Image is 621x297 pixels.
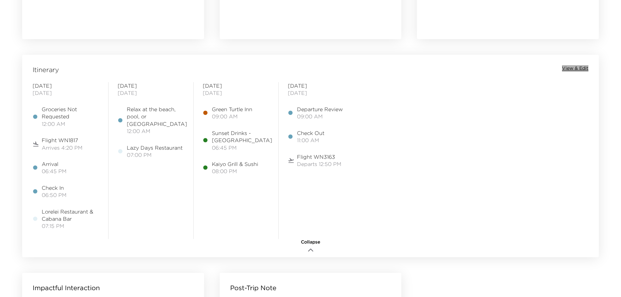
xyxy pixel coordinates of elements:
[33,283,100,292] p: Impactful Interaction
[301,239,320,245] span: Collapse
[33,82,99,89] span: [DATE]
[297,153,341,160] span: Flight WN3163
[33,89,99,97] span: [DATE]
[42,120,99,127] span: 12:00 AM
[42,222,99,230] span: 07:15 PM
[212,129,272,144] span: Sunset Drinks - [GEOGRAPHIC_DATA]
[127,106,187,127] span: Relax at the beach, pool, or [GEOGRAPHIC_DATA]
[127,151,183,158] span: 07:00 PM
[212,168,258,175] span: 08:00 PM
[294,239,327,254] button: Collapse
[42,106,99,120] span: Groceries Not Requested
[118,82,184,89] span: [DATE]
[212,160,258,168] span: Kaiyo Grill & Sushi
[288,89,354,97] span: [DATE]
[297,106,343,113] span: Departure Review
[203,89,269,97] span: [DATE]
[297,113,343,120] span: 09:00 AM
[297,129,324,137] span: Check Out
[288,82,354,89] span: [DATE]
[212,144,272,151] span: 06:45 PM
[42,208,99,223] span: Lorelei Restaurant & Cabana Bar
[42,137,82,144] span: Flight WN1817
[42,160,67,168] span: Arrival
[42,191,67,199] span: 06:50 PM
[297,137,324,144] span: 11:00 AM
[230,283,276,292] p: Post-Trip Note
[33,65,59,74] span: Itinerary
[42,144,82,151] span: Arrives 4:20 PM
[42,184,67,191] span: Check In
[212,106,252,113] span: Green Turtle Inn
[562,65,588,72] button: View & Edit
[297,160,341,168] span: Departs 12:50 PM
[127,127,187,135] span: 12:00 AM
[127,144,183,151] span: Lazy Days Restaurant
[212,113,252,120] span: 09:00 AM
[42,168,67,175] span: 06:45 PM
[118,89,184,97] span: [DATE]
[203,82,269,89] span: [DATE]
